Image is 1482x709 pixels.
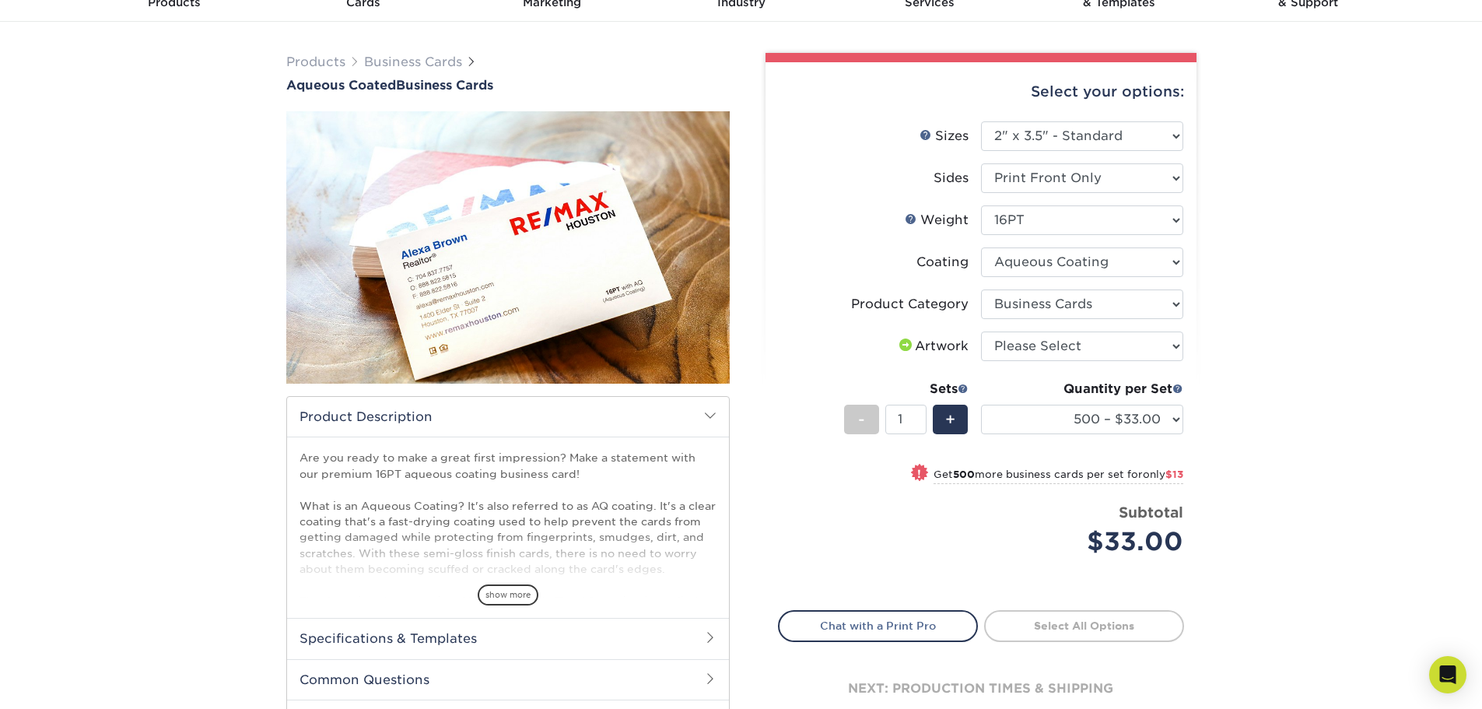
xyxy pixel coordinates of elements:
div: Quantity per Set [981,380,1183,398]
a: Aqueous CoatedBusiness Cards [286,78,730,93]
div: Coating [916,253,969,272]
span: - [858,408,865,431]
div: Select your options: [778,62,1184,121]
div: Artwork [896,337,969,356]
p: Are you ready to make a great first impression? Make a statement with our premium 16PT aqueous co... [300,450,716,704]
strong: Subtotal [1119,504,1183,521]
div: Open Intercom Messenger [1429,656,1466,693]
a: Chat with a Print Pro [778,610,978,641]
span: show more [478,584,538,605]
a: Business Cards [364,54,462,69]
h2: Product Description [287,397,729,437]
span: + [945,408,955,431]
div: Sides [934,169,969,188]
span: $13 [1165,469,1183,480]
img: Aqueous Coated 01 [286,26,730,469]
span: Aqueous Coated [286,78,396,93]
h1: Business Cards [286,78,730,93]
div: $33.00 [993,523,1183,560]
h2: Specifications & Templates [287,618,729,658]
strong: 500 [953,469,975,480]
span: ! [917,465,921,482]
iframe: Google Customer Reviews [4,662,132,704]
div: Sizes [920,127,969,146]
a: Products [286,54,345,69]
h2: Common Questions [287,659,729,700]
span: only [1143,469,1183,480]
small: Get more business cards per set for [934,469,1183,484]
div: Weight [905,211,969,230]
a: Select All Options [984,610,1184,641]
div: Sets [844,380,969,398]
div: Product Category [851,295,969,314]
